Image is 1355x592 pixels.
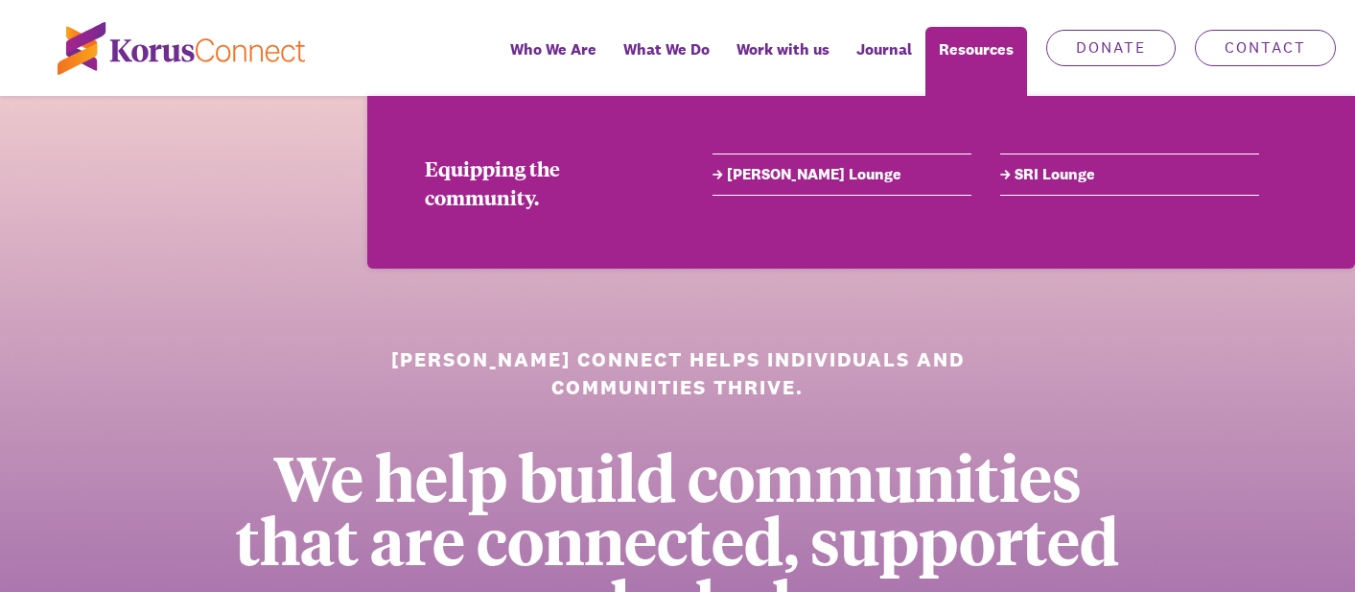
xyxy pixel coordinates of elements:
[723,27,843,96] a: Work with us
[713,163,971,186] a: [PERSON_NAME] Lounge
[425,154,655,211] div: Equipping the community.
[510,36,596,63] span: Who We Are
[856,36,912,63] span: Journal
[1195,30,1336,66] a: Contact
[1046,30,1176,66] a: Donate
[623,36,710,63] span: What We Do
[1000,163,1259,186] a: SRI Lounge
[58,22,305,75] img: korus-connect%2Fc5177985-88d5-491d-9cd7-4a1febad1357_logo.svg
[610,27,723,96] a: What We Do
[925,27,1027,96] div: Resources
[375,345,981,402] h1: [PERSON_NAME] Connect helps individuals and communities thrive.
[497,27,610,96] a: Who We Are
[843,27,925,96] a: Journal
[736,36,829,63] span: Work with us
